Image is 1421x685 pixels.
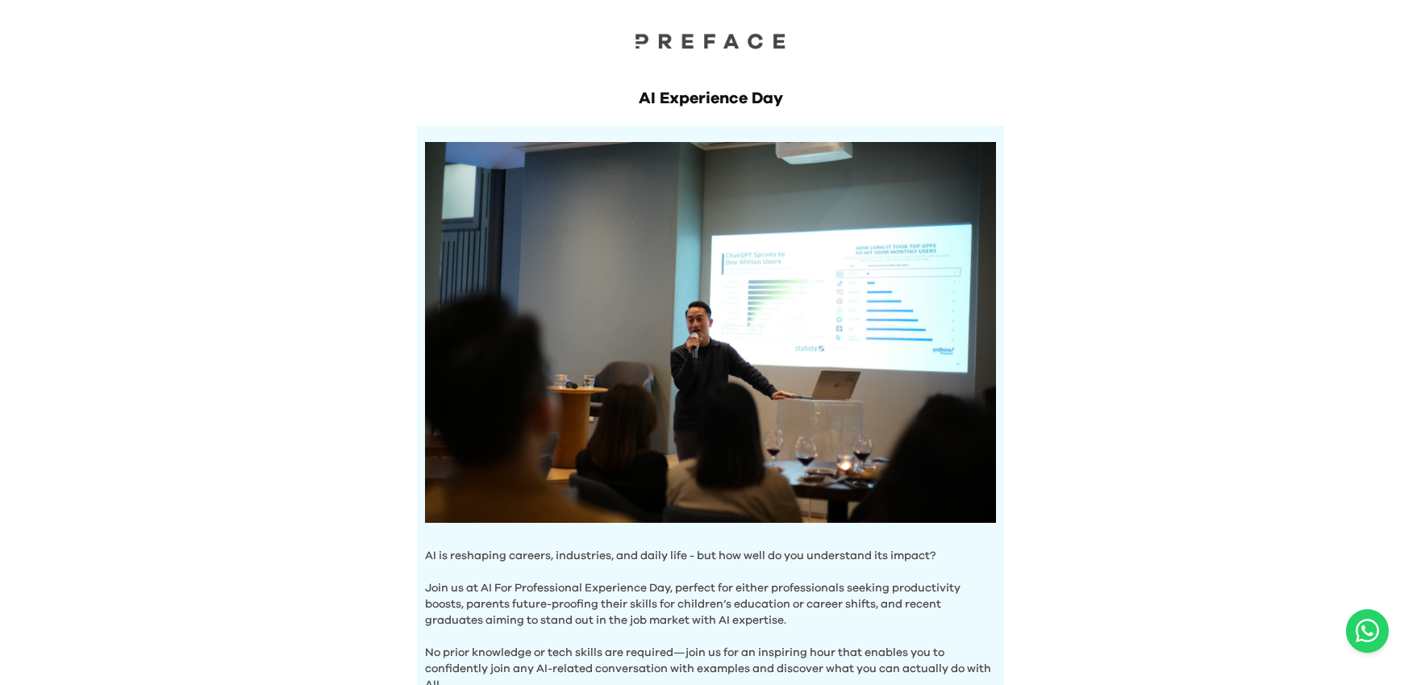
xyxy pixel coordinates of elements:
img: Hero Image [425,142,996,523]
a: Preface Logo [630,32,791,55]
button: Open WhatsApp chat [1346,609,1389,653]
img: Preface Logo [630,32,791,49]
h1: AI Experience Day [417,87,1004,110]
p: Join us at AI For Professional Experience Day, perfect for either professionals seeking productiv... [425,564,996,629]
p: AI is reshaping careers, industries, and daily life - but how well do you understand its impact? [425,548,996,564]
a: Chat with us on WhatsApp [1346,609,1389,653]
